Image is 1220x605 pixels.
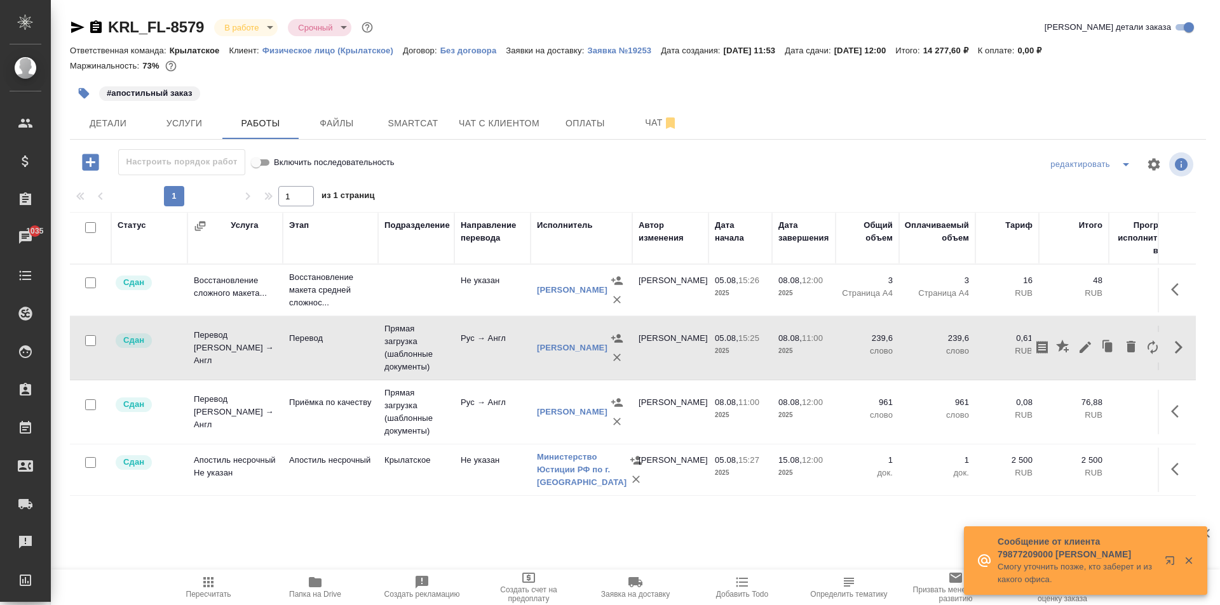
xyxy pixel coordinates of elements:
[715,287,766,300] p: 2025
[187,387,283,437] td: Перевод [PERSON_NAME] → Англ
[998,535,1156,561] p: Сообщение от клиента 79877209000 [PERSON_NAME]
[440,46,506,55] p: Без договора
[715,219,766,244] div: Дата начала
[738,397,759,407] p: 11:00
[631,115,692,131] span: Чат
[982,396,1033,409] p: 0,08
[802,455,823,465] p: 12:00
[785,46,834,55] p: Дата сдачи:
[842,467,893,479] p: док.
[1005,219,1033,232] div: Тариф
[778,397,802,407] p: 08.08,
[454,390,531,434] td: Рус → Англ
[1047,154,1139,175] div: split button
[289,396,372,409] p: Приёмка по качеству
[1163,274,1194,305] button: Здесь прячутся важные кнопки
[923,46,978,55] p: 14 277,60 ₽
[288,19,351,36] div: В работе
[306,116,367,131] span: Файлы
[632,390,708,434] td: [PERSON_NAME]
[627,451,646,470] button: Назначить
[378,316,454,380] td: Прямая загрузка (шаблонные документы)
[163,58,179,74] button: 3171.04 RUB;
[607,329,627,348] button: Назначить
[607,290,627,309] button: Удалить
[123,398,144,411] p: Сдан
[294,22,336,33] button: Срочный
[454,268,531,312] td: Не указан
[778,467,829,479] p: 2025
[982,287,1033,300] p: RUB
[142,61,162,70] p: 73%
[229,46,262,55] p: Клиент:
[842,409,893,422] p: слово
[778,333,802,343] p: 08.08,
[123,456,144,469] p: Сдан
[715,455,738,465] p: 05.08,
[262,46,403,55] p: Физическое лицо (Крылатское)
[231,219,258,232] div: Услуга
[262,44,403,55] a: Физическое лицо (Крылатское)
[982,274,1033,287] p: 16
[187,322,283,373] td: Перевод [PERSON_NAME] → Англ
[905,409,969,422] p: слово
[537,407,607,416] a: [PERSON_NAME]
[1045,21,1171,34] span: [PERSON_NAME] детали заказа
[738,276,759,285] p: 15:26
[905,274,969,287] p: 3
[842,274,893,287] p: 3
[982,454,1033,467] p: 2 500
[895,46,923,55] p: Итого:
[842,454,893,467] p: 1
[802,333,823,343] p: 11:00
[587,46,661,55] p: Заявка №19253
[1163,454,1194,484] button: Здесь прячутся важные кнопки
[639,219,702,244] div: Автор изменения
[3,222,48,253] a: 1035
[842,287,893,300] p: Страница А4
[1115,219,1172,257] div: Прогресс исполнителя в SC
[18,225,51,237] span: 1035
[778,276,802,285] p: 08.08,
[715,409,766,422] p: 2025
[114,332,181,349] div: Менеджер проверил работу исполнителя, передает ее на следующий этап
[70,20,85,35] button: Скопировать ссылку для ЯМессенджера
[842,345,893,357] p: слово
[982,332,1033,345] p: 0,61
[1139,149,1169,180] span: Настроить таблицу
[289,271,372,309] p: Восстановление макета средней сложнос...
[978,46,1018,55] p: К оплате:
[187,448,283,492] td: Апостиль несрочный Не указан
[778,287,829,300] p: 2025
[778,219,829,244] div: Дата завершения
[738,333,759,343] p: 15:25
[607,271,627,290] button: Назначить
[607,348,627,367] button: Удалить
[322,188,375,206] span: из 1 страниц
[998,561,1156,586] p: Смогу уточнить позже, кто заберет и из какого офиса.
[842,219,893,244] div: Общий объем
[114,274,181,291] div: Менеджер проверил работу исполнителя, передает ее на следующий этап
[715,467,766,479] p: 2025
[214,19,278,36] div: В работе
[715,345,766,357] p: 2025
[230,116,291,131] span: Работы
[1017,46,1051,55] p: 0,00 ₽
[905,219,969,244] div: Оплачиваемый объем
[555,116,616,131] span: Оплаты
[905,345,969,357] p: слово
[842,396,893,409] p: 961
[627,470,646,489] button: Удалить
[632,448,708,492] td: [PERSON_NAME]
[632,326,708,370] td: [PERSON_NAME]
[454,448,531,492] td: Не указан
[73,149,108,175] button: Добавить работу
[905,467,969,479] p: док.
[378,380,454,444] td: Прямая загрузка (шаблонные документы)
[114,396,181,413] div: Менеджер проверил работу исполнителя, передает ее на следующий этап
[724,46,785,55] p: [DATE] 11:53
[1053,332,1074,362] button: Добавить оценку
[1045,287,1102,300] p: RUB
[778,345,829,357] p: 2025
[107,87,193,100] p: #апостильный заказ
